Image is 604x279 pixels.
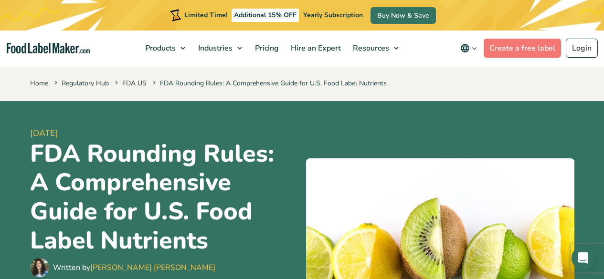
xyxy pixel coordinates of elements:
[30,79,48,88] a: Home
[232,9,299,22] span: Additional 15% OFF
[195,43,233,53] span: Industries
[484,39,561,58] a: Create a free label
[371,7,436,24] a: Buy Now & Save
[303,10,363,20] span: Yearly Subscription
[30,140,298,256] h1: FDA Rounding Rules: A Comprehensive Guide for U.S. Food Label Nutrients
[184,10,227,20] span: Limited Time!
[350,43,390,53] span: Resources
[347,31,403,66] a: Resources
[30,127,298,140] span: [DATE]
[142,43,177,53] span: Products
[53,262,215,273] div: Written by
[252,43,280,53] span: Pricing
[30,258,49,277] img: Maria Abi Hanna - Food Label Maker
[566,39,598,58] a: Login
[288,43,342,53] span: Hire an Expert
[62,79,109,88] a: Regulatory Hub
[90,262,215,273] a: [PERSON_NAME] [PERSON_NAME]
[285,31,345,66] a: Hire an Expert
[249,31,283,66] a: Pricing
[572,247,594,269] div: Open Intercom Messenger
[139,31,190,66] a: Products
[192,31,247,66] a: Industries
[151,79,387,88] span: FDA Rounding Rules: A Comprehensive Guide for U.S. Food Label Nutrients
[122,79,147,88] a: FDA US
